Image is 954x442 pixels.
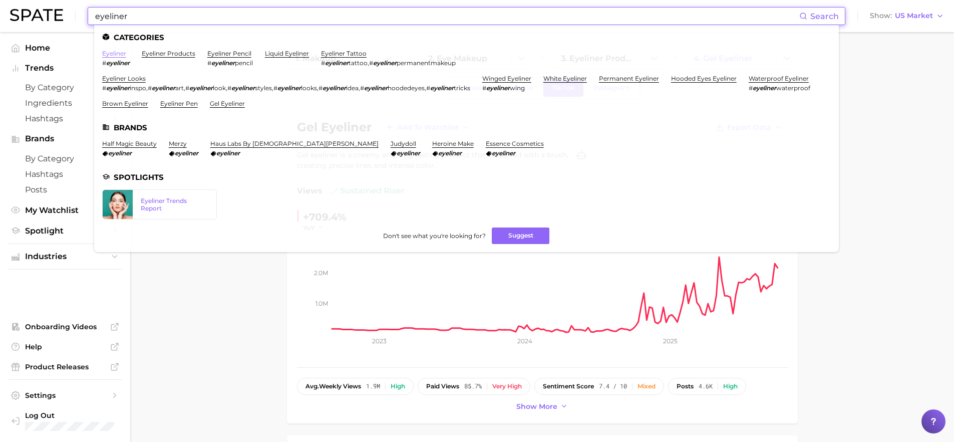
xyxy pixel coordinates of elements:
span: # [369,59,373,67]
em: eyeliner [486,84,510,92]
span: 85.7% [464,383,482,390]
span: Show [870,13,892,19]
span: Help [25,342,105,351]
button: Show more [514,400,571,413]
em: eyeliner [189,84,213,92]
a: Home [8,40,122,56]
span: US Market [895,13,933,19]
a: judydoll [391,140,416,147]
span: look [213,84,226,92]
span: # [319,84,323,92]
em: eyeliner [152,84,175,92]
span: 7.4 / 10 [599,383,627,390]
span: art [175,84,184,92]
a: essence cosmetics [486,140,544,147]
button: Suggest [492,228,549,244]
a: half magic beauty [102,140,157,147]
em: eyeliner [231,84,255,92]
em: eyeliner [106,84,130,92]
span: # [426,84,430,92]
span: # [482,84,486,92]
span: pencil [235,59,253,67]
button: posts4.6kHigh [668,378,746,395]
a: liquid eyeliner [265,50,309,57]
span: Log Out [25,411,114,420]
button: ShowUS Market [867,10,946,23]
span: Posts [25,185,105,194]
a: Product Releases [8,359,122,374]
a: Log out. Currently logged in with e-mail christel.bayle@loreal.com. [8,408,122,434]
span: Brands [25,134,105,143]
a: heroine make [432,140,474,147]
a: Posts [8,182,122,197]
button: sentiment score7.4 / 10Mixed [534,378,664,395]
span: inspo [130,84,146,92]
a: by Category [8,80,122,95]
span: permanentmakeup [397,59,456,67]
span: by Category [25,83,105,92]
div: High [391,383,405,390]
span: # [102,59,106,67]
span: paid views [426,383,459,390]
span: Don't see what you're looking for? [383,232,486,240]
span: tattoo [349,59,368,67]
span: # [321,59,325,67]
img: SPATE [10,9,63,21]
span: styles [255,84,272,92]
span: tricks [454,84,470,92]
span: sentiment score [543,383,594,390]
span: # [207,59,211,67]
span: Industries [25,252,105,261]
span: Search [810,12,839,21]
span: # [102,84,106,92]
li: Brands [102,123,831,132]
a: eyeliner pen [160,100,198,107]
span: # [148,84,152,92]
em: eyeliner [106,59,130,67]
span: waterproof [776,84,810,92]
em: eyeliner [438,149,462,157]
a: waterproof eyeliner [749,75,809,82]
em: eyeliner [373,59,397,67]
a: Onboarding Videos [8,319,122,334]
a: gel eyeliner [210,100,245,107]
a: by Category [8,151,122,166]
button: Industries [8,249,122,264]
a: eyeliner products [142,50,195,57]
em: eyeliner [216,149,240,157]
a: eyeliner looks [102,75,146,82]
a: permanent eyeliner [599,75,659,82]
abbr: average [305,382,319,390]
a: haus labs by [DEMOGRAPHIC_DATA][PERSON_NAME] [210,140,379,147]
div: High [723,383,738,390]
a: Ingredients [8,95,122,111]
span: Ingredients [25,98,105,108]
div: , , , , , , , [102,84,470,92]
span: # [360,84,364,92]
div: Mixed [638,383,656,390]
span: looks [301,84,317,92]
span: idea [346,84,359,92]
button: Trends [8,61,122,76]
tspan: 2023 [372,337,387,345]
span: My Watchlist [25,205,105,215]
span: Home [25,43,105,53]
em: eyeliner [753,84,776,92]
input: Search here for a brand, industry, or ingredient [94,8,799,25]
span: Trends [25,64,105,73]
em: eyeliner [211,59,235,67]
span: 1.9m [366,383,380,390]
a: white eyeliner [543,75,587,82]
span: # [273,84,277,92]
span: # [185,84,189,92]
li: Categories [102,33,831,42]
tspan: 1.0m [315,300,328,307]
a: Spotlight [8,223,122,239]
em: eyeliner [364,84,388,92]
a: Help [8,339,122,354]
em: eyeliner [397,149,420,157]
em: eyeliner [277,84,301,92]
a: winged eyeliner [482,75,531,82]
a: Settings [8,388,122,403]
a: brown eyeliner [102,100,148,107]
